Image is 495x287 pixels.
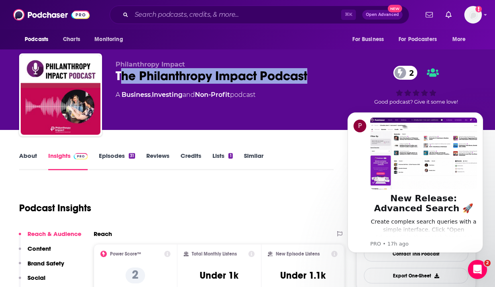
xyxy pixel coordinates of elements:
h2: New Episode Listens [276,251,320,257]
div: 2Good podcast? Give it some love! [356,61,476,110]
img: Podchaser Pro [74,153,88,159]
a: Business [122,91,151,98]
a: Show notifications dropdown [442,8,455,22]
span: Logged in as gabriellaippaso [464,6,482,24]
a: 2 [393,66,418,80]
span: , [151,91,152,98]
button: open menu [393,32,448,47]
button: Brand Safety [19,259,64,274]
span: ⌘ K [341,10,356,20]
button: Show profile menu [464,6,482,24]
button: Content [19,245,51,259]
button: open menu [89,32,133,47]
h2: Power Score™ [110,251,141,257]
a: About [19,152,37,170]
p: Brand Safety [27,259,64,267]
a: Credits [181,152,201,170]
a: Non-Profit [195,91,230,98]
span: For Business [352,34,384,45]
button: open menu [447,32,476,47]
img: The Philanthropy Impact Podcast [21,55,100,135]
a: Investing [152,91,183,98]
button: Export One-Sheet [364,268,468,283]
span: Monitoring [94,34,123,45]
span: More [452,34,466,45]
a: Charts [58,32,85,47]
p: 2 [126,267,145,283]
p: Reach & Audience [27,230,81,238]
div: 31 [129,153,135,159]
div: Search podcasts, credits, & more... [110,6,409,24]
iframe: Intercom live chat [468,260,487,279]
svg: Add a profile image [475,6,482,12]
a: Lists1 [212,152,232,170]
a: Reviews [146,152,169,170]
img: User Profile [464,6,482,24]
p: Content [27,245,51,252]
button: Reach & Audience [19,230,81,245]
button: open menu [347,32,394,47]
span: Podcasts [25,34,48,45]
span: Open Advanced [366,13,399,17]
iframe: Intercom notifications message [336,100,495,265]
h2: Reach [94,230,112,238]
span: and [183,91,195,98]
a: Episodes31 [99,152,135,170]
span: Charts [63,34,80,45]
button: open menu [19,32,59,47]
h3: Under 1.1k [280,269,326,281]
h3: Under 1k [200,269,238,281]
img: Podchaser - Follow, Share and Rate Podcasts [13,7,90,22]
a: InsightsPodchaser Pro [48,152,88,170]
a: Similar [244,152,263,170]
span: Philanthropy Impact [116,61,185,68]
a: Show notifications dropdown [422,8,436,22]
span: 2 [401,66,418,80]
div: A podcast [116,90,255,100]
span: Good podcast? Give it some love! [374,99,458,105]
button: Open AdvancedNew [362,10,403,20]
span: New [388,5,402,12]
span: For Podcasters [399,34,437,45]
input: Search podcasts, credits, & more... [132,8,341,21]
h2: Total Monthly Listens [192,251,237,257]
h1: Podcast Insights [19,202,91,214]
span: 2 [484,260,491,266]
p: Social [27,274,45,281]
div: 1 [228,153,232,159]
